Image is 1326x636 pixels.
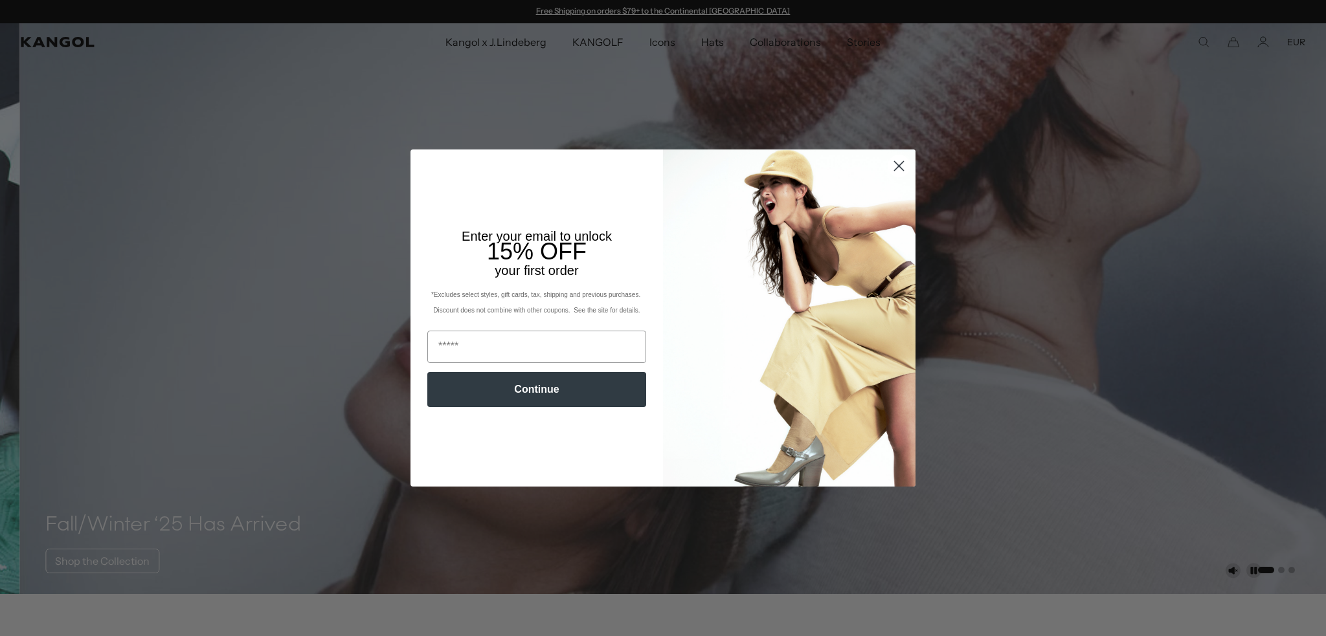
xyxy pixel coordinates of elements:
button: Continue [427,372,646,407]
span: *Excludes select styles, gift cards, tax, shipping and previous purchases. Discount does not comb... [431,291,642,314]
span: your first order [495,263,578,278]
button: Close dialog [888,155,910,177]
span: Enter your email to unlock [462,229,612,243]
input: Email [427,331,646,363]
span: 15% OFF [487,238,587,265]
img: 93be19ad-e773-4382-80b9-c9d740c9197f.jpeg [663,149,916,486]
